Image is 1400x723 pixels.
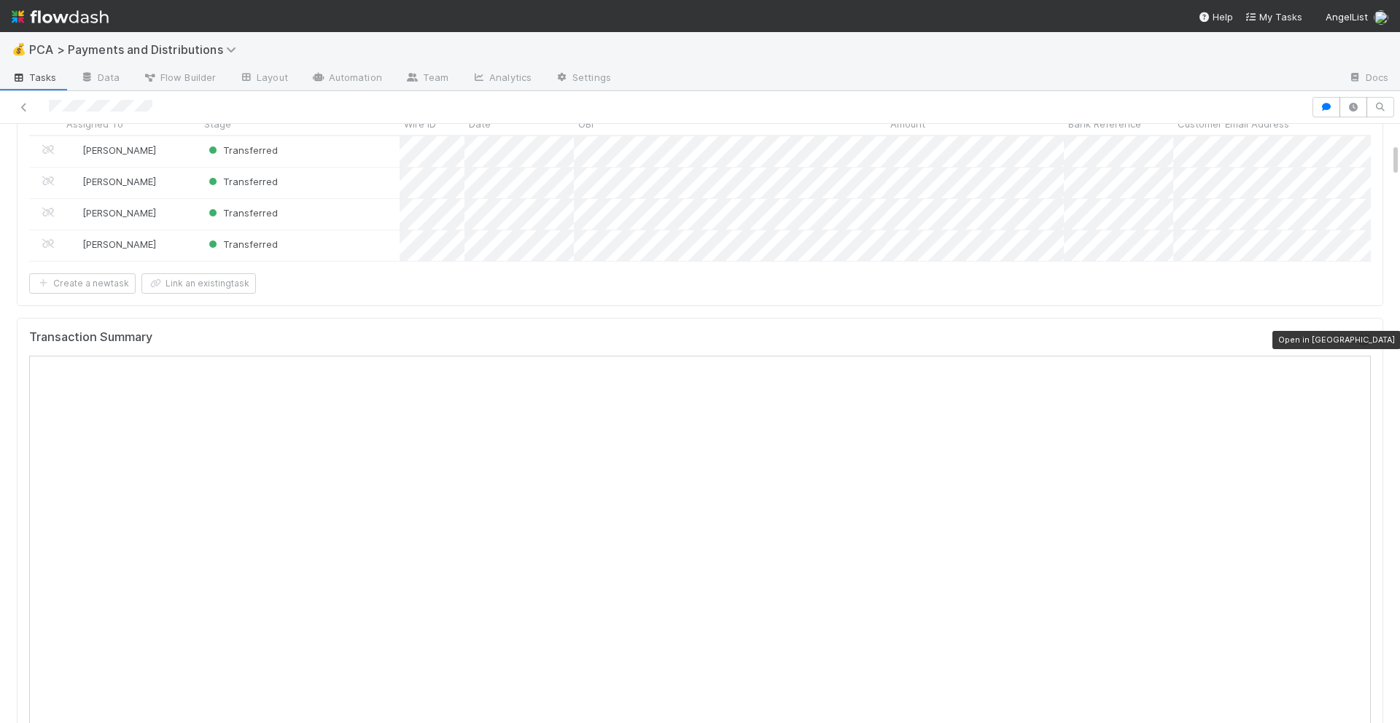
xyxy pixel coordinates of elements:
[82,207,156,219] span: [PERSON_NAME]
[29,273,136,294] button: Create a newtask
[227,67,300,90] a: Layout
[68,174,156,189] div: [PERSON_NAME]
[394,67,460,90] a: Team
[578,117,594,131] span: OBI
[543,67,623,90] a: Settings
[206,143,278,157] div: Transferred
[404,117,436,131] span: Wire ID
[1068,117,1141,131] span: Bank Reference
[82,176,156,187] span: [PERSON_NAME]
[12,4,109,29] img: logo-inverted-e16ddd16eac7371096b0.svg
[204,117,231,131] span: Stage
[69,67,131,90] a: Data
[1326,11,1368,23] span: AngelList
[206,237,278,251] div: Transferred
[143,70,216,85] span: Flow Builder
[69,144,80,156] img: avatar_eacbd5bb-7590-4455-a9e9-12dcb5674423.png
[460,67,543,90] a: Analytics
[69,176,80,187] img: avatar_eacbd5bb-7590-4455-a9e9-12dcb5674423.png
[206,176,278,187] span: Transferred
[131,67,227,90] a: Flow Builder
[206,144,278,156] span: Transferred
[1337,67,1400,90] a: Docs
[1374,10,1388,25] img: avatar_ad9da010-433a-4b4a-a484-836c288de5e1.png
[1178,117,1289,131] span: Customer Email Address
[206,207,278,219] span: Transferred
[1198,9,1233,24] div: Help
[1245,11,1302,23] span: My Tasks
[12,43,26,55] span: 💰
[69,207,80,219] img: avatar_eacbd5bb-7590-4455-a9e9-12dcb5674423.png
[29,330,152,345] h5: Transaction Summary
[68,237,156,251] div: [PERSON_NAME]
[890,117,925,131] span: Amount
[12,70,57,85] span: Tasks
[82,238,156,250] span: [PERSON_NAME]
[300,67,394,90] a: Automation
[68,206,156,220] div: [PERSON_NAME]
[69,238,80,250] img: avatar_eacbd5bb-7590-4455-a9e9-12dcb5674423.png
[206,174,278,189] div: Transferred
[68,143,156,157] div: [PERSON_NAME]
[141,273,256,294] button: Link an existingtask
[1245,9,1302,24] a: My Tasks
[66,117,123,131] span: Assigned To
[29,42,244,57] span: PCA > Payments and Distributions
[206,238,278,250] span: Transferred
[206,206,278,220] div: Transferred
[469,117,491,131] span: Date
[82,144,156,156] span: [PERSON_NAME]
